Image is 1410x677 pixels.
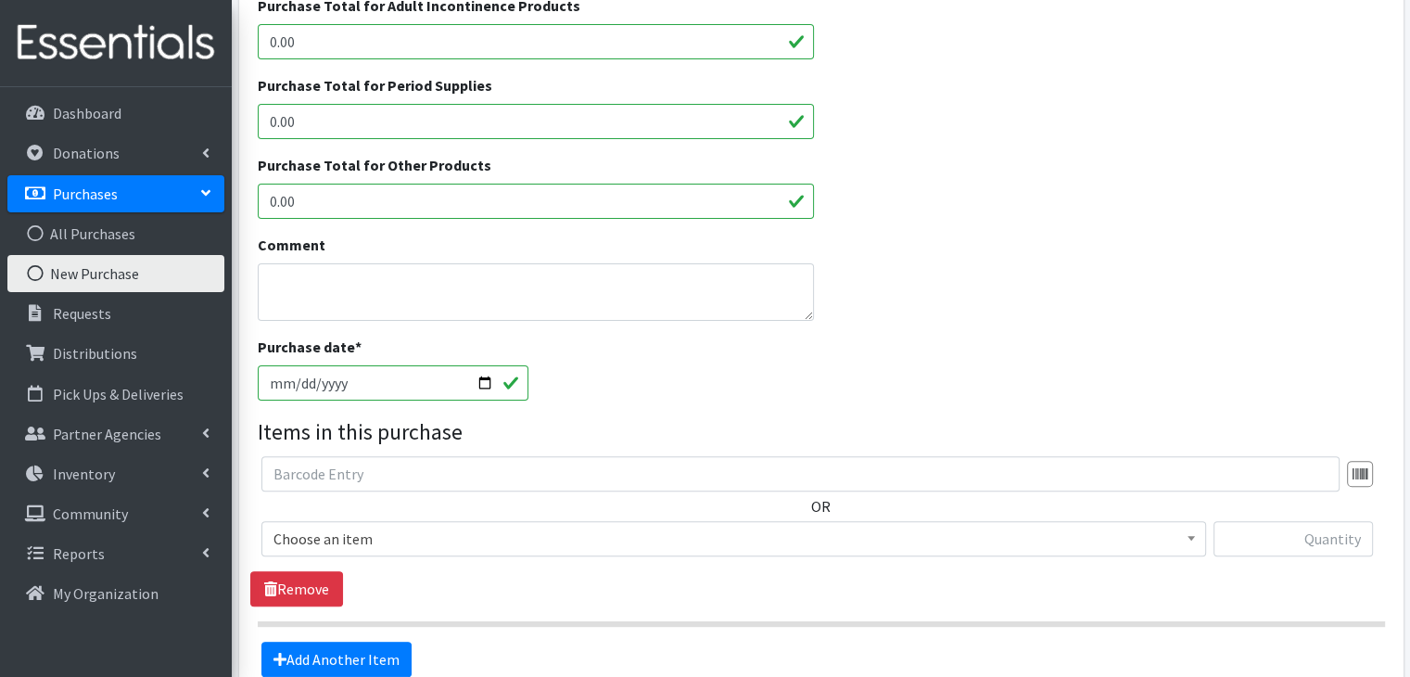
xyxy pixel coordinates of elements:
[53,304,111,323] p: Requests
[7,335,224,372] a: Distributions
[7,175,224,212] a: Purchases
[7,12,224,74] img: HumanEssentials
[53,385,184,403] p: Pick Ups & Deliveries
[258,336,362,358] label: Purchase date
[258,74,492,96] label: Purchase Total for Period Supplies
[261,456,1340,492] input: Barcode Entry
[355,338,362,356] abbr: required
[7,495,224,532] a: Community
[7,255,224,292] a: New Purchase
[53,104,121,122] p: Dashboard
[7,415,224,453] a: Partner Agencies
[7,455,224,492] a: Inventory
[53,465,115,483] p: Inventory
[53,505,128,523] p: Community
[7,95,224,132] a: Dashboard
[7,295,224,332] a: Requests
[7,535,224,572] a: Reports
[53,144,120,162] p: Donations
[1213,521,1373,556] input: Quantity
[53,544,105,563] p: Reports
[53,344,137,363] p: Distributions
[7,134,224,172] a: Donations
[7,575,224,612] a: My Organization
[261,521,1206,556] span: Choose an item
[53,425,161,443] p: Partner Agencies
[811,495,831,517] label: OR
[261,642,412,677] a: Add Another Item
[250,571,343,607] a: Remove
[258,234,325,256] label: Comment
[258,415,1385,449] legend: Items in this purchase
[53,584,159,603] p: My Organization
[258,154,491,176] label: Purchase Total for Other Products
[273,526,1194,552] span: Choose an item
[7,376,224,413] a: Pick Ups & Deliveries
[7,215,224,252] a: All Purchases
[53,185,118,203] p: Purchases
